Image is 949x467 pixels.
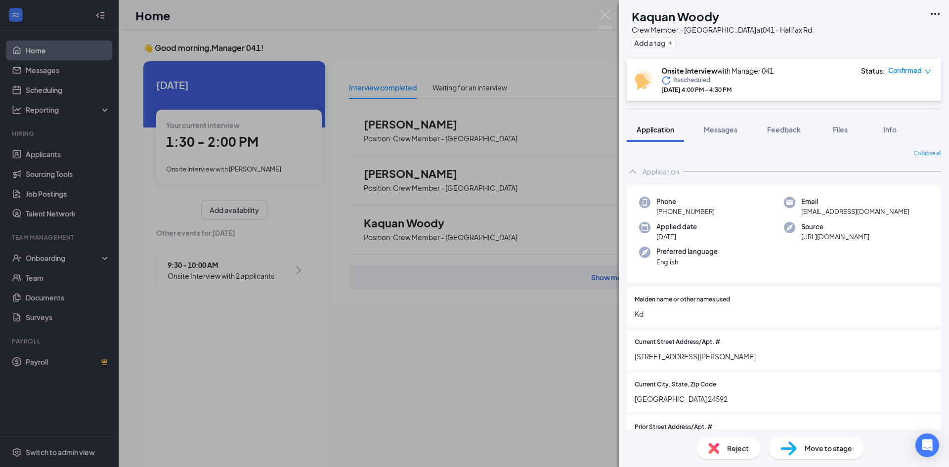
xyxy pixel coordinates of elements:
[635,393,933,404] span: [GEOGRAPHIC_DATA] 24592
[914,150,941,158] span: Collapse all
[801,232,869,242] span: [URL][DOMAIN_NAME]
[635,351,933,362] span: [STREET_ADDRESS][PERSON_NAME]
[656,197,715,207] span: Phone
[801,222,869,232] span: Source
[635,308,933,319] span: Kd
[861,66,885,76] div: Status :
[656,257,718,267] span: English
[632,25,814,35] div: Crew Member - [GEOGRAPHIC_DATA] at 041 - Halifax Rd.
[833,125,848,134] span: Files
[656,232,697,242] span: [DATE]
[635,338,720,347] span: Current Street Address/Apt. #
[661,66,774,76] div: with Manager 041
[673,76,710,85] span: Rescheduled
[704,125,737,134] span: Messages
[627,166,639,177] svg: ChevronUp
[767,125,801,134] span: Feedback
[805,443,852,454] span: Move to stage
[924,68,931,75] span: down
[915,433,939,457] div: Open Intercom Messenger
[643,167,679,176] div: Application
[888,66,922,76] span: Confirmed
[632,38,676,48] button: PlusAdd a tag
[883,125,897,134] span: Info
[929,8,941,20] svg: Ellipses
[667,40,673,46] svg: Plus
[656,222,697,232] span: Applied date
[661,85,774,94] div: [DATE] 4:00 PM - 4:30 PM
[656,207,715,216] span: [PHONE_NUMBER]
[661,76,671,85] svg: Loading
[632,8,719,25] h1: Kaquan Woody
[727,443,749,454] span: Reject
[801,197,909,207] span: Email
[635,423,712,432] span: Prior Street Address/Apt. #
[635,380,716,389] span: Current City, State, Zip Code
[661,66,717,75] b: Onsite Interview
[635,295,730,304] span: Maiden name or other names used
[801,207,909,216] span: [EMAIL_ADDRESS][DOMAIN_NAME]
[637,125,674,134] span: Application
[656,247,718,256] span: Preferred language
